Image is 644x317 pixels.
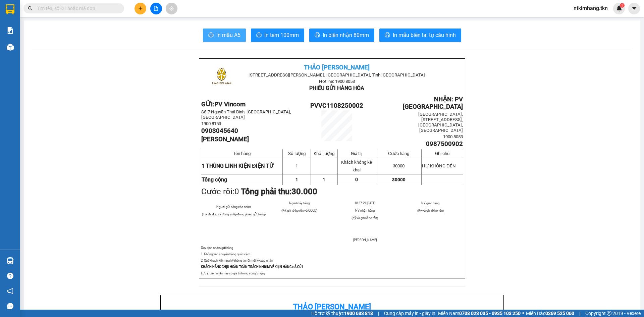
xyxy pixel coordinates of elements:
span: copyright [607,311,611,316]
span: (Tôi đã đọc và đồng ý nộp đúng phiếu gửi hàng) [202,212,266,216]
span: Cước hàng [388,151,409,156]
button: caret-down [628,3,640,14]
span: Cước rồi: [201,187,317,196]
span: NHẬN: PV [GEOGRAPHIC_DATA] [403,96,463,110]
span: Số 7 Nguyễn Thái Bình, [GEOGRAPHIC_DATA], [GEOGRAPHIC_DATA] [201,109,291,120]
span: printer [256,32,262,39]
span: HƯ KHÔNG ĐỀN [422,163,456,168]
span: Hotline: 1900 8053 [319,79,355,84]
img: warehouse-icon [7,257,14,264]
span: Số lượng [288,151,306,156]
img: warehouse-icon [7,44,14,51]
span: Lưu ý: biên nhận này có giá trị trong vòng 5 ngày [201,271,265,275]
button: printerIn mẫu biên lai tự cấu hình [379,29,461,42]
span: 2. Quý khách kiểm tra kỹ thông tin rồi mới ký xác nhận [201,259,273,262]
img: logo [205,61,238,94]
span: Khách không kê khai [341,160,372,172]
strong: Tổng cộng [202,176,227,183]
span: Ghi chú [435,151,449,156]
span: Người gửi hàng xác nhận [216,205,251,209]
span: 18:37:29 [DATE] [355,201,375,205]
span: 0 [355,177,358,182]
span: ntkimhang.tkn [568,4,613,12]
button: printerIn tem 100mm [251,29,304,42]
span: [STREET_ADDRESS][PERSON_NAME]. [GEOGRAPHIC_DATA], Tỉnh [GEOGRAPHIC_DATA] [249,72,425,77]
span: NV giao hàng [421,201,439,205]
span: PVVC1108250002 [310,102,363,109]
span: 30000 [393,163,405,168]
strong: Tổng phải thu: [241,187,317,196]
span: [PERSON_NAME] [201,136,249,143]
span: PHIẾU GỬI HÀNG HÓA [309,85,364,91]
span: Miền Nam [438,310,521,317]
img: icon-new-feature [616,5,622,11]
span: Người lấy hàng [289,201,310,205]
strong: 0369 525 060 [545,311,574,316]
span: printer [385,32,390,39]
span: [GEOGRAPHIC_DATA], [STREET_ADDRESS], [GEOGRAPHIC_DATA], [GEOGRAPHIC_DATA] [418,112,463,133]
span: 1 [296,177,298,182]
button: aim [166,3,177,14]
span: Tên hàng [233,151,251,156]
span: Cung cấp máy in - giấy in: [384,310,436,317]
span: Khối lượng [314,151,334,156]
span: Quy định nhận/gửi hàng [201,246,233,250]
img: solution-icon [7,27,14,34]
strong: 1900 633 818 [344,311,373,316]
span: [PERSON_NAME] [353,238,377,242]
strong: KHÁCH HÀNG CHỊU HOÀN TOÀN TRÁCH NHIỆM VỀ KIỆN HÀNG ĐÃ GỬI [201,265,303,269]
sup: 1 [620,3,625,8]
span: plus [138,6,143,11]
span: Giá trị [351,151,362,156]
span: 0903045640 [201,127,238,135]
span: | [378,310,379,317]
span: 30000 [392,177,406,182]
span: search [28,6,33,11]
span: NV nhận hàng [355,209,375,212]
span: (Ký và ghi rõ họ tên) [417,209,444,212]
span: 1900 8153 [201,121,221,126]
strong: GỬI: [201,101,246,108]
button: plus [135,3,146,14]
span: 1 [323,177,325,182]
span: Miền Bắc [526,310,574,317]
span: printer [208,32,214,39]
span: In mẫu biên lai tự cấu hình [393,31,456,39]
span: 1 [296,163,298,168]
span: printer [315,32,320,39]
span: | [579,310,580,317]
button: file-add [150,3,162,14]
span: 0 [234,187,239,196]
span: In biên nhận 80mm [323,31,369,39]
button: printerIn mẫu A5 [203,29,246,42]
img: logo-vxr [6,4,14,14]
span: 1900 8053 [443,134,463,139]
span: question-circle [7,273,13,279]
span: caret-down [631,5,637,11]
span: 30.000 [291,187,317,196]
span: THẢO [PERSON_NAME] [304,64,370,71]
span: (Ký và ghi rõ họ tên) [352,216,378,220]
span: In tem 100mm [264,31,299,39]
button: printerIn biên nhận 80mm [309,29,374,42]
span: notification [7,288,13,294]
span: Hỗ trợ kỹ thuật: [311,310,373,317]
strong: 0708 023 035 - 0935 103 250 [459,311,521,316]
input: Tìm tên, số ĐT hoặc mã đơn [37,5,116,12]
span: 1. Không vân chuyển hàng quốc cấm [201,252,250,256]
span: PV Vincom [214,101,246,108]
span: 0987500902 [426,140,463,148]
span: 1 [621,3,623,8]
span: In mẫu A5 [216,31,240,39]
span: aim [169,6,174,11]
span: message [7,303,13,309]
span: 1 THÙNG LINH KIỆN ĐIỆN TỬ [202,163,274,169]
span: file-add [154,6,158,11]
span: (Ký, ghi rõ họ tên và CCCD) [281,209,317,212]
span: ⚪️ [522,312,524,315]
b: Thảo [PERSON_NAME] [293,303,371,311]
